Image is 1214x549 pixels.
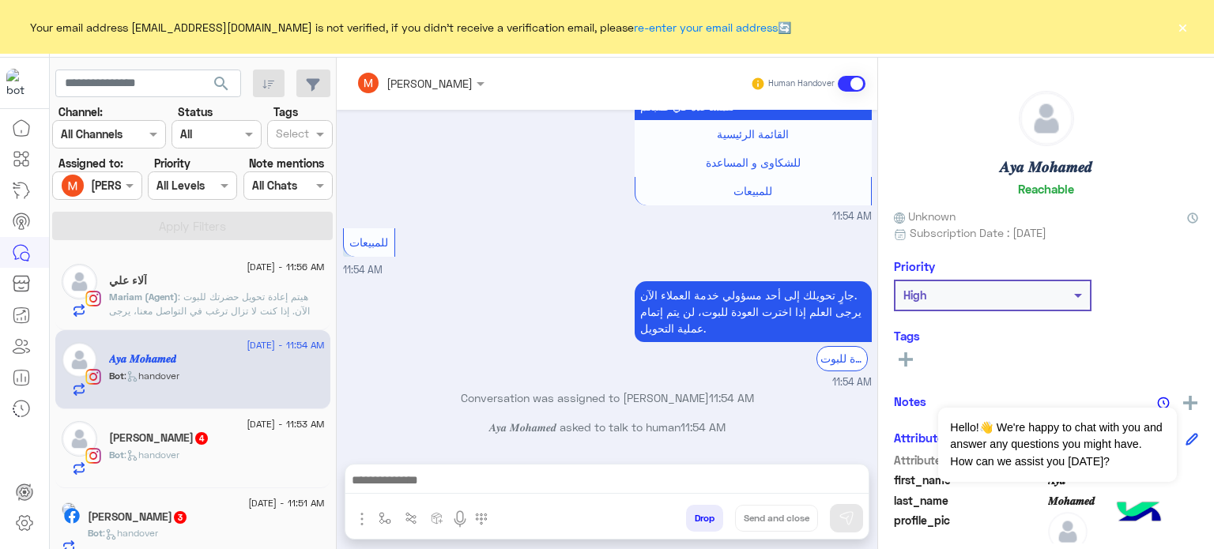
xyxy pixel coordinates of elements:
[1174,19,1190,35] button: ×
[894,208,956,224] span: Unknown
[273,103,298,120] label: Tags
[1048,492,1199,509] span: 𝑴𝒐𝒉𝒂𝒎𝒆𝒅
[894,431,950,445] h6: Attributes
[343,389,872,406] p: Conversation was assigned to [PERSON_NAME]
[832,375,872,390] span: 11:54 AM
[174,511,187,524] span: 3
[735,505,818,532] button: Send and close
[372,505,398,531] button: select flow
[349,235,388,249] span: للمبيعات
[109,370,124,382] span: Bot
[62,264,97,299] img: defaultAdmin.png
[717,127,789,141] span: القائمة الرئيسية
[894,329,1198,343] h6: Tags
[1000,158,1092,176] h5: 𝑨𝒚𝒂 𝑴𝒐𝒉𝒂𝒎𝒆𝒅
[202,70,241,103] button: search
[379,512,391,525] img: select flow
[681,420,726,434] span: 11:54 AM
[247,338,324,352] span: [DATE] - 11:54 AM
[247,260,324,274] span: [DATE] - 11:56 AM
[894,259,935,273] h6: Priority
[894,394,926,408] h6: Notes
[635,281,872,342] p: 2/9/2025, 11:54 AM
[398,505,424,531] button: Trigger scenario
[424,505,451,531] button: create order
[88,510,188,524] h5: Merna Fathy
[6,69,35,97] img: 919860931428189
[451,510,469,528] img: send voice note
[109,274,147,288] h5: آلاء علي
[1018,182,1074,196] h6: Reachable
[124,449,179,461] span: : handover
[154,155,190,171] label: Priority
[709,391,754,404] span: 11:54 AM
[103,527,158,539] span: : handover
[938,408,1176,482] span: Hello!👋 We're happy to chat with you and answer any questions you might have. How can we assist y...
[1183,396,1197,410] img: add
[247,417,324,431] span: [DATE] - 11:53 AM
[475,513,488,525] img: make a call
[248,496,324,510] span: [DATE] - 11:51 AM
[343,264,383,276] span: 11:54 AM
[212,74,231,93] span: search
[195,432,208,445] span: 4
[249,155,324,171] label: Note mentions
[58,155,123,171] label: Assigned to:
[109,352,176,366] h5: 𝑨𝒚𝒂 𝑴𝒐𝒉𝒂𝒎𝒆𝒅
[343,419,872,435] p: 𝑨𝒚𝒂 𝑴𝒐𝒉𝒂𝒎𝒆𝒅 asked to talk to human
[706,156,801,169] span: للشكاوى و المساعدة
[178,103,213,120] label: Status
[405,512,417,525] img: Trigger scenario
[816,346,868,370] div: العودة للبوت
[273,125,309,145] div: Select
[839,510,854,526] img: send message
[52,212,333,240] button: Apply Filters
[1020,92,1073,145] img: defaultAdmin.png
[62,421,97,457] img: defaultAdmin.png
[894,472,1045,488] span: first_name
[85,291,101,306] img: Instagram
[768,77,835,90] small: Human Handover
[64,508,80,524] img: Facebook
[109,291,178,303] span: Mariam (Agent)
[109,449,124,461] span: Bot
[431,512,443,525] img: create order
[124,370,179,382] span: : handover
[62,502,76,517] img: picture
[910,224,1046,241] span: Subscription Date : [DATE]
[894,452,1045,468] span: Attribute Name
[109,291,318,345] span: هيتم إعادة تحويل حضرتك للبوت الآن. إذا كنت لا تزال ترغب في التواصل معنا، يرجى الضغط على زر التواص...
[634,21,778,34] a: re-enter your email address
[85,369,101,385] img: Instagram
[353,510,371,528] img: send attachment
[1111,486,1167,541] img: hulul-logo.png
[85,448,101,464] img: Instagram
[58,103,103,120] label: Channel:
[733,184,772,197] span: للمبيعات
[88,527,103,539] span: Bot
[62,342,97,378] img: defaultAdmin.png
[832,209,872,224] span: 11:54 AM
[109,431,209,445] h5: Demiana Reffat
[894,492,1045,509] span: last_name
[30,19,791,36] span: Your email address [EMAIL_ADDRESS][DOMAIN_NAME] is not verified, if you didn't receive a verifica...
[894,512,1045,548] span: profile_pic
[686,505,723,532] button: Drop
[62,175,84,197] img: ACg8ocLGW7_pVBsNxKOb5fUWmw7xcHXwEWevQ29UkHJiLExJie2bMw=s96-c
